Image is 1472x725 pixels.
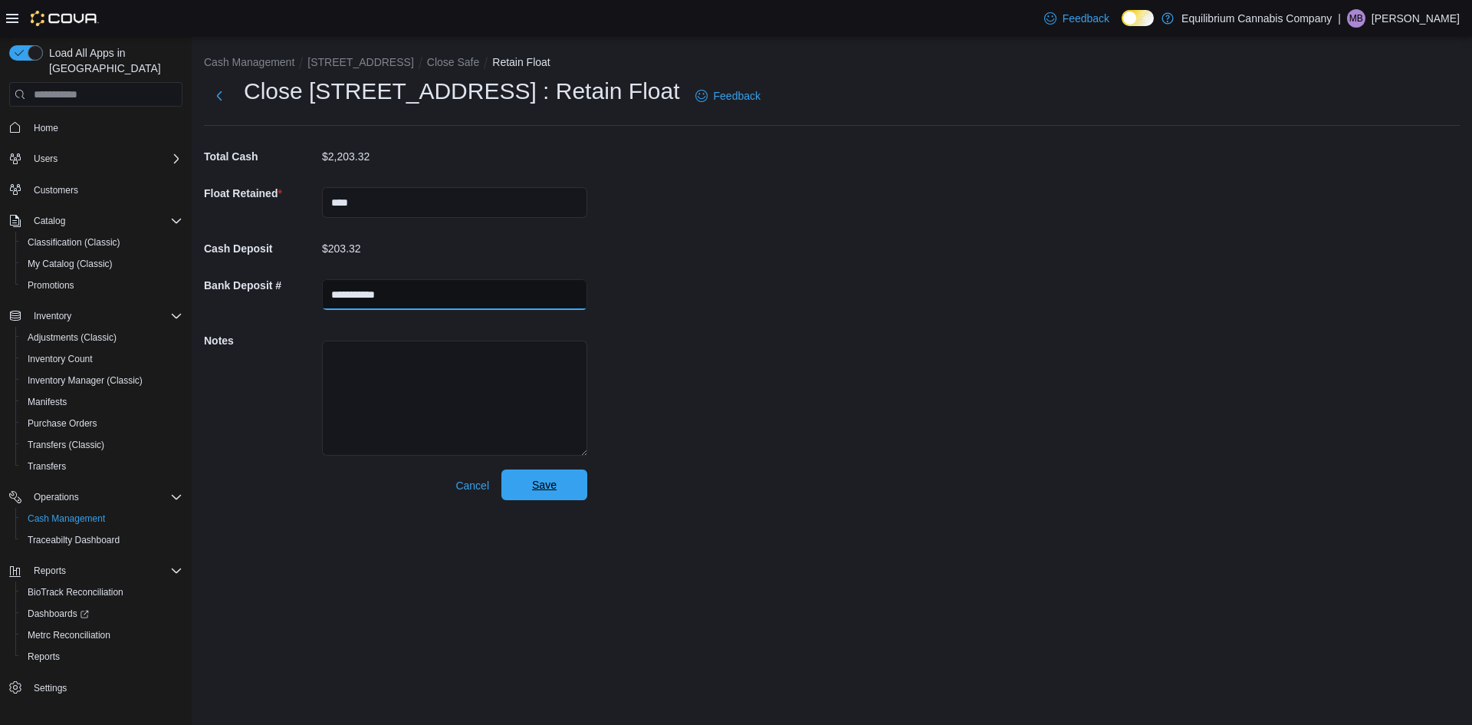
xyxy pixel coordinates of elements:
[532,477,557,493] span: Save
[21,457,182,476] span: Transfers
[34,682,67,694] span: Settings
[204,141,319,172] h5: Total Cash
[1349,9,1363,28] span: MB
[34,184,78,196] span: Customers
[28,586,123,598] span: BioTrack Reconciliation
[1372,9,1460,28] p: [PERSON_NAME]
[28,417,97,430] span: Purchase Orders
[21,414,103,433] a: Purchase Orders
[15,456,189,477] button: Transfers
[3,116,189,138] button: Home
[28,512,105,525] span: Cash Management
[15,275,189,296] button: Promotions
[28,608,89,620] span: Dashboards
[34,310,71,322] span: Inventory
[21,350,182,368] span: Inventory Count
[21,583,130,601] a: BioTrack Reconciliation
[28,562,72,580] button: Reports
[15,232,189,253] button: Classification (Classic)
[3,677,189,699] button: Settings
[21,393,182,411] span: Manifests
[204,178,319,209] h5: Float Retained
[21,255,182,273] span: My Catalog (Classic)
[322,150,370,163] p: $2,203.32
[21,531,126,549] a: Traceabilty Dashboard
[21,648,182,666] span: Reports
[204,81,235,111] button: Next
[21,328,123,347] a: Adjustments (Classic)
[31,11,99,26] img: Cova
[28,488,85,506] button: Operations
[714,88,761,104] span: Feedback
[28,279,74,292] span: Promotions
[21,605,182,623] span: Dashboards
[1038,3,1115,34] a: Feedback
[34,153,58,165] span: Users
[204,233,319,264] h5: Cash Deposit
[21,509,182,528] span: Cash Management
[28,150,182,168] span: Users
[21,531,182,549] span: Traceabilty Dashboard
[28,396,67,408] span: Manifests
[28,353,93,365] span: Inventory Count
[21,436,110,454] a: Transfers (Classic)
[28,374,143,387] span: Inventory Manager (Classic)
[15,529,189,551] button: Traceabilty Dashboard
[28,119,64,137] a: Home
[3,560,189,582] button: Reports
[204,54,1460,73] nav: An example of EuiBreadcrumbs
[28,117,182,137] span: Home
[21,626,182,644] span: Metrc Reconciliation
[307,56,413,68] button: [STREET_ADDRESS]
[204,270,319,301] h5: Bank Deposit #
[28,439,104,451] span: Transfers (Classic)
[28,651,60,663] span: Reports
[21,233,127,252] a: Classification (Classic)
[28,307,182,325] span: Inventory
[501,470,587,500] button: Save
[204,325,319,356] h5: Notes
[1122,26,1122,27] span: Dark Mode
[28,488,182,506] span: Operations
[21,605,95,623] a: Dashboards
[28,331,117,344] span: Adjustments (Classic)
[427,56,479,68] button: Close Safe
[21,648,66,666] a: Reports
[28,678,182,697] span: Settings
[15,413,189,434] button: Purchase Orders
[1347,9,1365,28] div: Mandie Baxter
[28,460,66,473] span: Transfers
[244,76,680,107] h1: Close [STREET_ADDRESS] : Retain Float
[28,180,182,199] span: Customers
[3,210,189,232] button: Catalog
[204,56,294,68] button: Cash Management
[21,276,80,295] a: Promotions
[689,81,767,111] a: Feedback
[28,562,182,580] span: Reports
[21,436,182,454] span: Transfers (Classic)
[1181,9,1332,28] p: Equilibrium Cannabis Company
[21,583,182,601] span: BioTrack Reconciliation
[15,603,189,624] a: Dashboards
[3,179,189,201] button: Customers
[28,212,182,230] span: Catalog
[21,393,73,411] a: Manifests
[28,534,120,546] span: Traceabilty Dashboard
[43,45,182,76] span: Load All Apps in [GEOGRAPHIC_DATA]
[3,305,189,327] button: Inventory
[492,56,550,68] button: Retain Float
[1122,10,1154,26] input: Dark Mode
[3,486,189,508] button: Operations
[21,371,149,390] a: Inventory Manager (Classic)
[21,457,72,476] a: Transfers
[15,370,189,391] button: Inventory Manager (Classic)
[21,350,99,368] a: Inventory Count
[322,242,361,255] p: $203.32
[21,371,182,390] span: Inventory Manager (Classic)
[21,414,182,433] span: Purchase Orders
[28,212,71,230] button: Catalog
[1063,11,1109,26] span: Feedback
[21,328,182,347] span: Adjustments (Classic)
[34,215,65,227] span: Catalog
[21,509,111,528] a: Cash Management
